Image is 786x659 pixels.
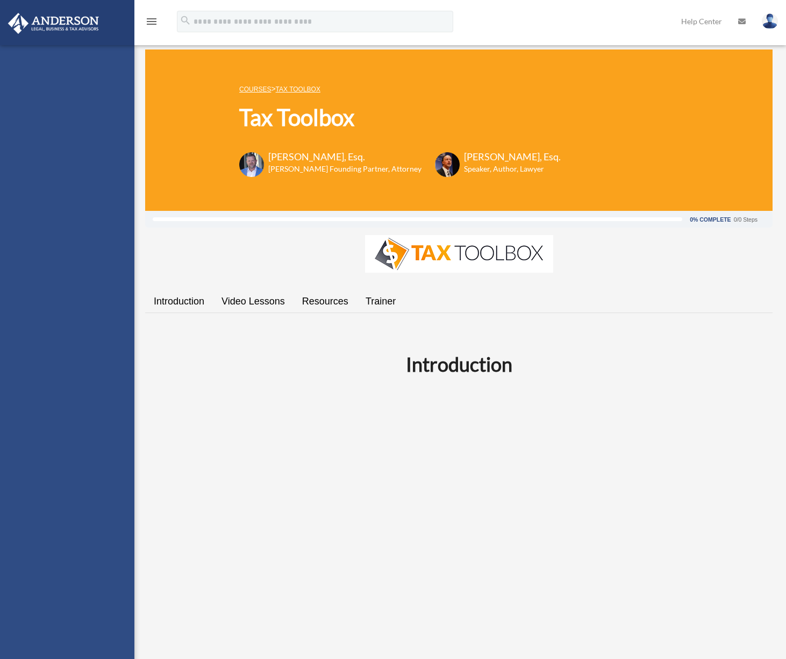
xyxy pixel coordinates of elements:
a: Video Lessons [213,286,294,317]
div: 0/0 Steps [734,217,758,223]
h6: [PERSON_NAME] Founding Partner, Attorney [268,164,421,174]
h1: Tax Toolbox [239,102,561,133]
a: Trainer [357,286,404,317]
p: > [239,82,561,96]
div: 0% Complete [690,217,731,223]
img: User Pic [762,13,778,29]
h3: [PERSON_NAME], Esq. [464,150,561,164]
i: menu [145,15,158,28]
a: Resources [294,286,357,317]
a: menu [145,19,158,28]
img: Scott-Estill-Headshot.png [435,152,460,177]
a: Tax Toolbox [276,86,320,93]
img: Toby-circle-head.png [239,152,264,177]
i: search [180,15,191,26]
h3: [PERSON_NAME], Esq. [268,150,421,164]
a: Introduction [145,286,213,317]
h2: Introduction [152,351,766,378]
h6: Speaker, Author, Lawyer [464,164,547,174]
a: COURSES [239,86,271,93]
img: Anderson Advisors Platinum Portal [5,13,102,34]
